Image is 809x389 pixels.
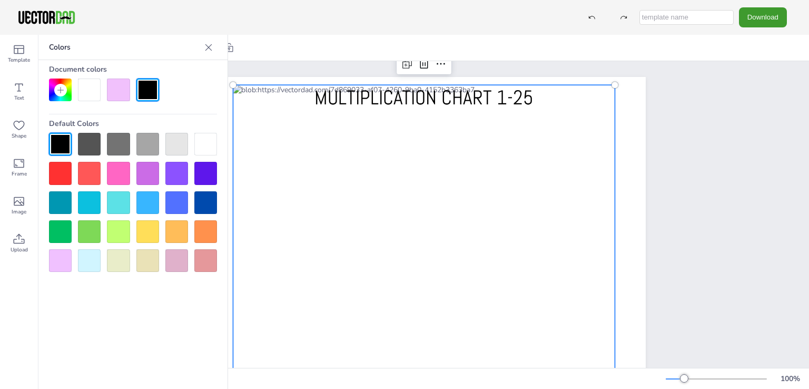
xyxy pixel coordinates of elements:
button: Download [739,7,787,27]
span: Shape [12,132,26,140]
div: Default Colors [49,114,217,133]
div: 100 % [777,374,803,384]
img: VectorDad-1.png [17,9,76,25]
span: MULTIPLICATION CHART 1-25 [314,85,534,110]
p: Colors [49,35,200,60]
span: Image [12,208,26,216]
input: template name [639,10,734,25]
div: Document colors [49,60,217,79]
span: Text [14,94,24,102]
span: Upload [11,246,28,254]
span: Template [8,56,30,64]
span: Frame [12,170,27,178]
